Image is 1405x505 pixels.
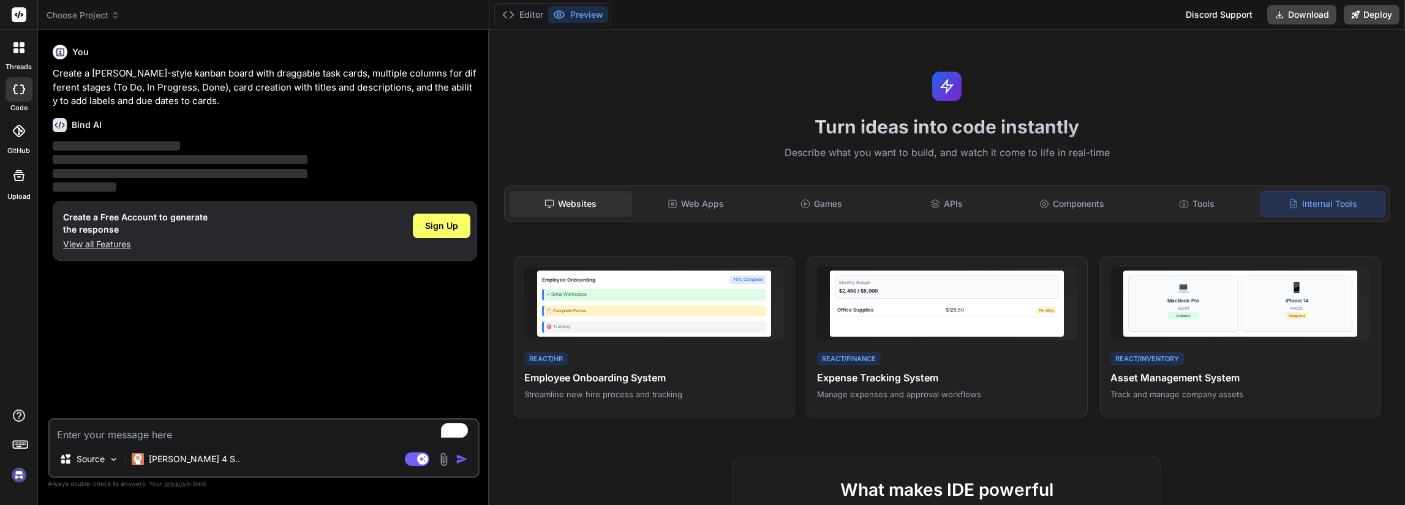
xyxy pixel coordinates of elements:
[7,192,31,202] label: Upload
[53,67,477,108] p: Create a [PERSON_NAME]-style kanban board with draggable task cards, multiple columns for differe...
[1177,280,1189,294] div: 💻
[817,370,1077,385] h4: Expense Tracking System
[1167,297,1199,304] div: MacBook Pro
[50,420,478,442] textarea: To enrich screen reader interactions, please activate Accessibility in Grammarly extension settings
[63,238,208,250] p: View all Features
[839,287,1055,294] div: $2,450 / $5,000
[132,453,144,465] img: Claude 4 Sonnet
[53,141,180,151] span: ‌
[1010,191,1132,217] div: Components
[1167,312,1199,319] div: Available
[885,191,1008,217] div: APIs
[7,146,30,156] label: GitHub
[542,289,766,301] div: ✓ Setup Workspace
[1167,305,1199,311] div: #A001
[1110,389,1370,400] p: Track and manage company assets
[53,169,307,178] span: ‌
[548,6,608,23] button: Preview
[1286,297,1308,304] div: iPhone 14
[53,155,307,164] span: ‌
[1286,312,1308,319] div: Assigned
[1286,305,1308,311] div: #A002
[437,452,451,466] img: attachment
[48,478,480,490] p: Always double-check its answers. Your in Bind
[47,9,119,21] span: Choose Project
[1267,5,1336,24] button: Download
[1344,5,1399,24] button: Deploy
[946,306,964,313] div: $125.50
[1110,352,1184,366] div: React/Inventory
[760,191,883,217] div: Games
[497,116,1398,138] h1: Turn ideas into code instantly
[9,465,29,485] img: signin
[542,321,766,333] div: 🎯 Training
[817,389,1077,400] p: Manage expenses and approval workflows
[10,103,28,113] label: code
[837,306,873,313] div: Office Supplies
[425,220,458,232] span: Sign Up
[542,305,766,317] div: 📋 Complete Forms
[542,276,595,283] div: Employee Onboarding
[108,454,119,465] img: Pick Models
[1260,191,1384,217] div: Internal Tools
[1036,307,1057,313] div: Pending
[510,191,632,217] div: Websites
[72,46,89,58] h6: You
[6,62,32,72] label: threads
[164,480,186,487] span: privacy
[1178,5,1260,24] div: Discord Support
[839,280,1055,286] div: Monthly Budget
[753,477,1141,503] h2: What makes IDE powerful
[1110,370,1370,385] h4: Asset Management System
[817,352,881,366] div: React/Finance
[1136,191,1258,217] div: Tools
[497,145,1398,161] p: Describe what you want to build, and watch it come to life in real-time
[456,453,468,465] img: icon
[72,119,102,131] h6: Bind AI
[524,389,784,400] p: Streamline new hire process and tracking
[524,352,568,366] div: React/HR
[77,453,105,465] p: Source
[63,211,208,236] h1: Create a Free Account to generate the response
[635,191,757,217] div: Web Apps
[524,370,784,385] h4: Employee Onboarding System
[497,6,548,23] button: Editor
[1290,280,1303,294] div: 📱
[53,182,116,192] span: ‌
[149,453,240,465] p: [PERSON_NAME] 4 S..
